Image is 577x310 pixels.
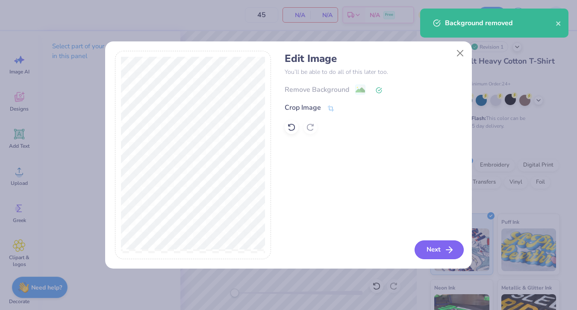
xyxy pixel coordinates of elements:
[556,18,562,28] button: close
[445,18,556,28] div: Background removed
[415,240,464,259] button: Next
[285,53,462,65] h4: Edit Image
[452,45,468,61] button: Close
[285,102,321,113] div: Crop Image
[285,67,462,76] p: You’ll be able to do all of this later too.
